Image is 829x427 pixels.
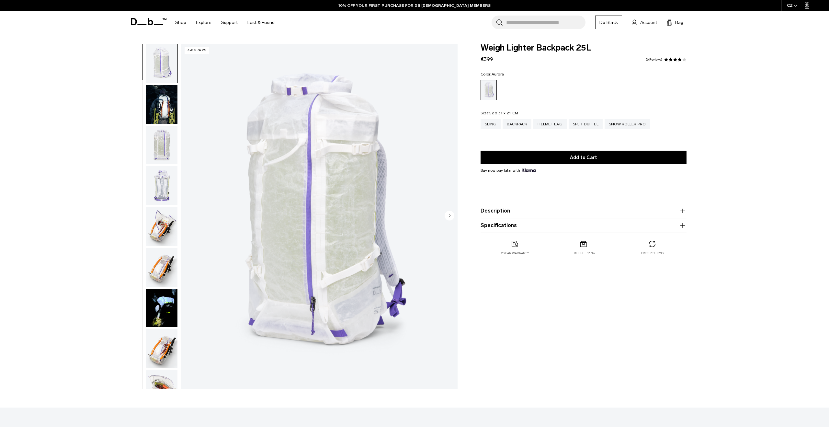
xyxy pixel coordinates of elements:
[492,72,504,76] span: Aurora
[146,289,177,328] img: Weigh Lighter Backpack 25L Aurora
[640,19,657,26] span: Account
[146,288,178,328] button: Weigh Lighter Backpack 25L Aurora
[146,329,178,368] button: Weigh_Lighter_Backpack_25L_6.png
[489,111,518,115] span: 52 x 31 x 21 CM
[533,119,567,129] a: Helmet Bag
[632,18,657,26] a: Account
[501,251,529,256] p: 2 year warranty
[481,56,493,62] span: €399
[146,44,178,83] button: Weigh_Lighter_Backpack_25L_1.png
[605,119,650,129] a: Snow Roller Pro
[675,19,683,26] span: Bag
[146,125,178,165] button: Weigh_Lighter_Backpack_25L_2.png
[481,207,687,215] button: Description
[481,167,536,173] span: Buy now pay later with
[667,18,683,26] button: Bag
[146,44,177,83] img: Weigh_Lighter_Backpack_25L_1.png
[146,85,178,124] button: Weigh_Lighter_Backpack_25L_Lifestyle_new.png
[481,80,497,100] a: Aurora
[146,126,177,165] img: Weigh_Lighter_Backpack_25L_2.png
[445,211,454,222] button: Next slide
[481,72,504,76] legend: Color:
[595,16,622,29] a: Db Black
[481,111,518,115] legend: Size:
[146,248,178,287] button: Weigh_Lighter_Backpack_25L_5.png
[338,3,491,8] a: 10% OFF YOUR FIRST PURCHASE FOR DB [DEMOGRAPHIC_DATA] MEMBERS
[146,207,178,246] button: Weigh_Lighter_Backpack_25L_4.png
[646,58,662,61] a: 6 reviews
[247,11,275,34] a: Lost & Found
[522,168,536,172] img: {"height" => 20, "alt" => "Klarna"}
[481,151,687,164] button: Add to Cart
[146,166,177,205] img: Weigh_Lighter_Backpack_25L_3.png
[503,119,531,129] a: Backpack
[146,370,177,409] img: Weigh_Lighter_Backpack_25L_7.png
[146,207,177,246] img: Weigh_Lighter_Backpack_25L_4.png
[146,166,178,205] button: Weigh_Lighter_Backpack_25L_3.png
[181,44,458,389] li: 1 / 18
[175,11,186,34] a: Shop
[569,119,603,129] a: Split Duffel
[481,44,687,52] span: Weigh Lighter Backpack 25L
[572,251,595,255] p: Free shipping
[481,222,687,229] button: Specifications
[146,329,177,368] img: Weigh_Lighter_Backpack_25L_6.png
[146,85,177,124] img: Weigh_Lighter_Backpack_25L_Lifestyle_new.png
[221,11,238,34] a: Support
[481,119,501,129] a: Sling
[185,47,209,54] p: 470 grams
[146,370,178,409] button: Weigh_Lighter_Backpack_25L_7.png
[641,251,664,256] p: Free returns
[146,248,177,287] img: Weigh_Lighter_Backpack_25L_5.png
[196,11,211,34] a: Explore
[170,11,279,34] nav: Main Navigation
[181,44,458,389] img: Weigh_Lighter_Backpack_25L_1.png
